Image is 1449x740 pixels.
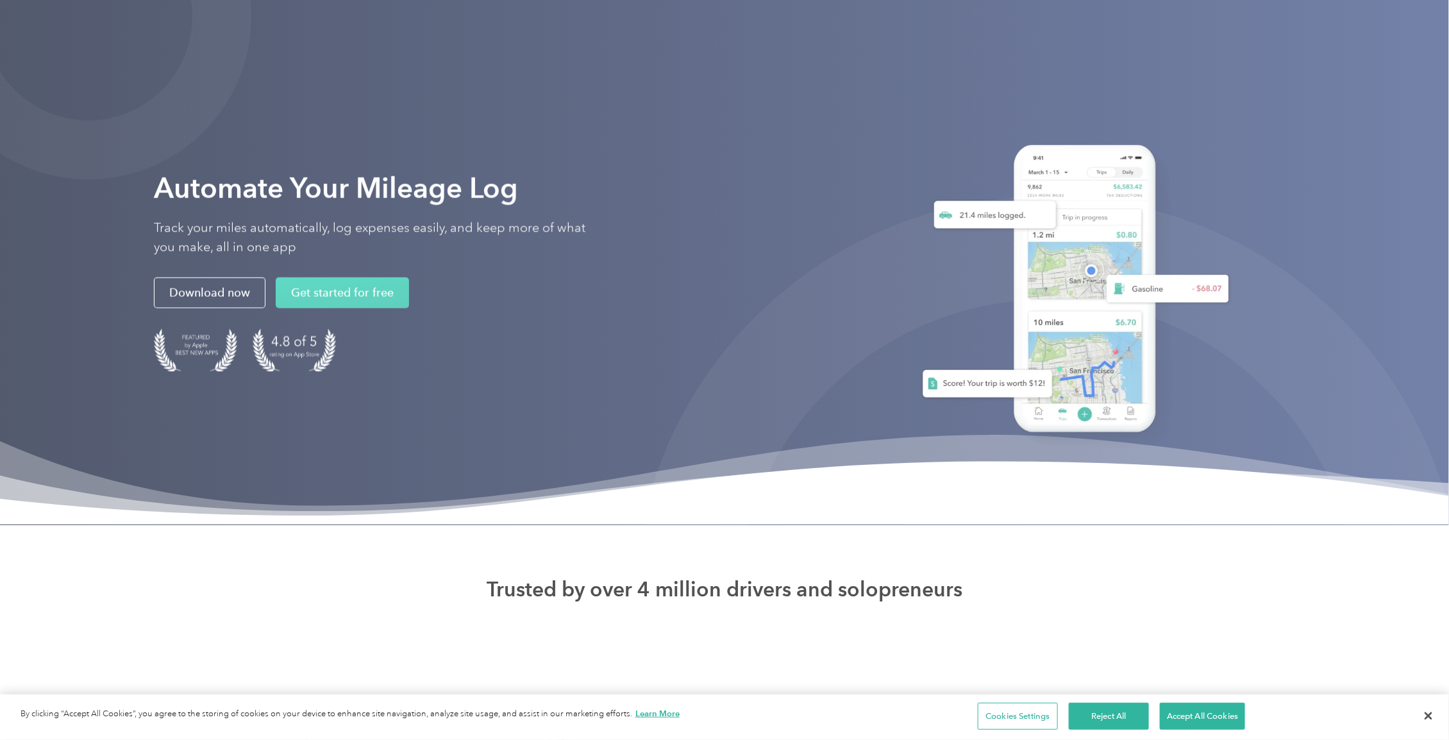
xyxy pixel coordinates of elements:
[1414,702,1443,730] button: Close
[487,576,962,602] strong: Trusted by over 4 million drivers and solopreneurs
[276,278,409,308] a: Get started for free
[154,329,237,372] img: Badge for Featured by Apple Best New Apps
[1160,703,1245,730] button: Accept All Cookies
[902,132,1239,452] img: Everlance, mileage tracker app, expense tracking app
[978,703,1058,730] button: Cookies Settings
[154,219,603,257] p: Track your miles automatically, log expenses easily, and keep more of what you make, all in one app
[635,709,680,718] a: More information about your privacy, opens in a new tab
[1069,703,1149,730] button: Reject All
[21,707,680,721] div: By clicking “Accept All Cookies”, you agree to the storing of cookies on your device to enhance s...
[154,278,265,308] a: Download now
[154,171,518,205] strong: Automate Your Mileage Log
[253,329,336,372] img: 4.9 out of 5 stars on the app store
